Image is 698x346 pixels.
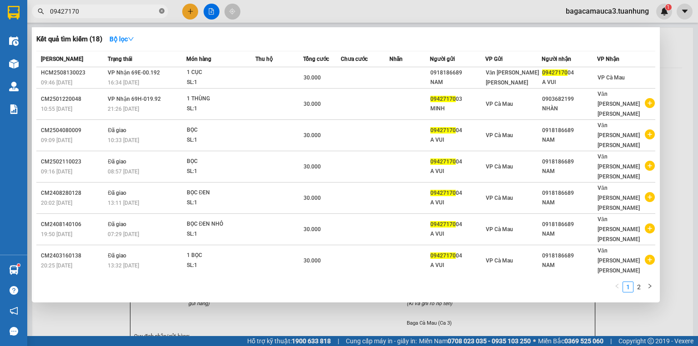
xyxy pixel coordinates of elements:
img: warehouse-icon [9,36,19,46]
a: 1 [623,282,633,292]
a: 2 [634,282,644,292]
b: [PERSON_NAME] [52,6,129,17]
span: Người gửi [430,56,455,62]
span: 30.000 [304,226,321,232]
span: Đã giao [108,221,126,227]
span: 07:29 [DATE] [108,231,139,237]
div: SL: 1 [187,261,255,271]
div: NHÀN [542,104,596,114]
div: 04 [542,68,596,78]
div: 04 [430,126,484,135]
span: Văn [PERSON_NAME] [PERSON_NAME] [486,69,539,86]
div: 0918186689 [542,251,596,261]
div: NAM [542,229,596,239]
div: NAM [542,167,596,176]
span: right [647,283,653,289]
span: Người nhận [542,56,571,62]
div: NAM [542,135,596,145]
span: VP Cà Mau [486,195,513,201]
span: 09427170 [430,96,456,102]
div: A VUI [430,261,484,270]
span: left [614,283,620,289]
div: BỌC ĐEN NHỎ [187,219,255,229]
span: VP Nhận 69H-019.92 [108,96,161,102]
li: 2 [633,282,644,292]
span: Đã giao [108,252,126,259]
div: SL: 1 [187,198,255,208]
span: Văn [PERSON_NAME] [PERSON_NAME] [598,153,640,180]
span: 30.000 [304,74,321,81]
strong: Bộ lọc [110,35,134,43]
span: plus-circle [645,192,655,202]
span: VP Nhận 69E-00.192 [108,69,160,76]
span: Văn [PERSON_NAME] [PERSON_NAME] [598,247,640,274]
div: A VUI [430,229,484,239]
span: down [128,36,134,42]
div: CM2408140106 [41,220,105,229]
div: 04 [430,220,484,229]
div: 04 [430,251,484,261]
span: 09:09 [DATE] [41,137,72,143]
div: BỌC ĐEN [187,188,255,198]
span: 21:26 [DATE] [108,106,139,112]
div: SL: 1 [187,78,255,88]
div: A VUI [430,135,484,145]
div: CM2403160138 [41,251,105,261]
sup: 1 [17,264,20,267]
span: VP Cà Mau [486,163,513,170]
li: Next Page [644,282,655,292]
span: VP Cà Mau [486,101,513,107]
span: 09427170 [430,252,456,259]
li: 1 [623,282,633,292]
span: Tổng cước [303,56,329,62]
span: Nhãn [389,56,403,62]
span: 10:55 [DATE] [41,106,72,112]
span: 16:34 [DATE] [108,79,139,86]
span: plus-circle [645,223,655,233]
li: 85 [PERSON_NAME] [4,20,173,31]
span: Thu hộ [255,56,273,62]
img: warehouse-icon [9,82,19,91]
b: GỬI : VP Cà Mau [4,57,96,72]
div: 0918186689 [542,188,596,198]
span: 30.000 [304,163,321,170]
div: 04 [430,188,484,198]
div: 04 [430,157,484,167]
span: phone [52,33,60,40]
span: 09427170 [542,69,568,76]
span: 20:25 [DATE] [41,262,72,269]
div: 1 THÙNG [187,94,255,104]
span: 09:46 [DATE] [41,79,72,86]
div: NAM [542,198,596,208]
div: SL: 1 [187,167,255,177]
div: 0918186689 [430,68,484,78]
span: VP Cà Mau [598,74,625,81]
span: Văn [PERSON_NAME] [PERSON_NAME] [598,185,640,211]
span: plus-circle [645,129,655,139]
span: VP Gửi [485,56,503,62]
span: Văn [PERSON_NAME] [PERSON_NAME] [598,122,640,148]
div: CM2408280128 [41,188,105,198]
span: close-circle [159,7,165,16]
span: VP Cà Mau [486,226,513,232]
span: search [38,8,44,15]
span: 20:02 [DATE] [41,200,72,206]
div: NAM [430,78,484,87]
span: 09427170 [430,221,456,227]
span: Món hàng [186,56,211,62]
span: 19:50 [DATE] [41,231,72,237]
div: CM2504080009 [41,126,105,135]
h3: Kết quả tìm kiếm ( 18 ) [36,35,102,44]
img: warehouse-icon [9,265,19,275]
span: 13:11 [DATE] [108,200,139,206]
span: question-circle [10,286,18,295]
img: solution-icon [9,104,19,114]
div: SL: 1 [187,104,255,114]
span: Trạng thái [108,56,132,62]
div: 1 CỤC [187,68,255,78]
span: 30.000 [304,132,321,138]
div: CM2501220048 [41,94,105,104]
div: 1 BỌC [187,251,255,261]
span: VP Cà Mau [486,132,513,138]
div: SL: 1 [187,135,255,145]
